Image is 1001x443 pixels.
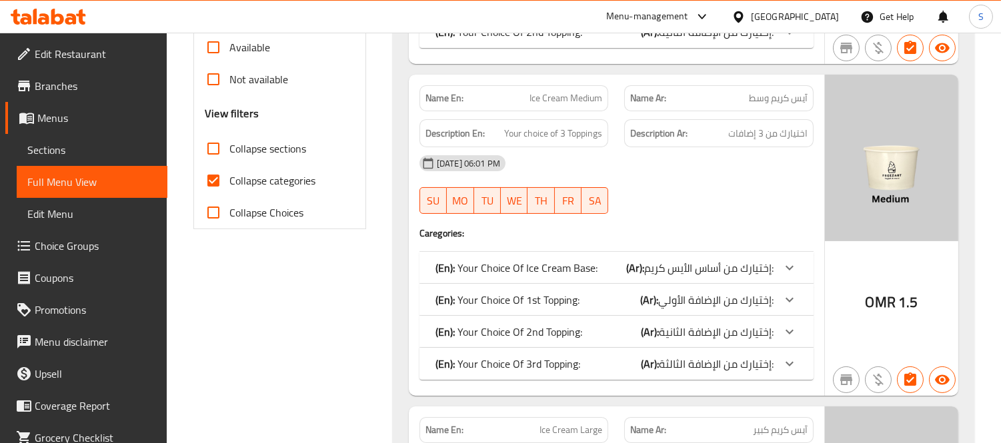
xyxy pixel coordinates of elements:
span: Coverage Report [35,398,157,414]
span: آيس كريم كبير [753,423,808,437]
span: Ice Cream Medium [530,91,602,105]
button: WE [501,187,528,214]
h3: View filters [205,106,259,121]
span: SU [425,191,441,211]
strong: Description En: [425,125,485,142]
button: Not branch specific item [833,366,860,393]
button: SU [419,187,447,214]
p: Your Choice Of 2nd Topping: [435,24,582,40]
a: Promotions [5,294,167,326]
div: (En): Your Choice Of 2nd Topping:(Ar):إختيارك من الإضافة الثانية: [419,316,814,348]
b: (Ar): [626,258,644,278]
span: Menus [37,110,157,126]
b: (En): [435,258,455,278]
p: Your Choice Of 2nd Topping: [435,324,582,340]
button: Available [929,35,956,61]
span: Branches [35,78,157,94]
span: FR [560,191,576,211]
button: Not branch specific item [833,35,860,61]
b: (Ar): [641,322,659,342]
strong: Name En: [425,91,463,105]
b: (Ar): [641,354,659,374]
button: SA [582,187,608,214]
button: Available [929,366,956,393]
span: إختيارك من الإضافة الأولي: [658,290,774,310]
p: Your Choice Of 3rd Topping: [435,356,580,372]
button: Has choices [897,35,924,61]
span: 1.5 [898,289,918,315]
h4: Caregories: [419,226,814,240]
span: Edit Menu [27,206,157,222]
a: Menus [5,102,167,134]
div: (En): Your Choice Of Ice Cream Base:(Ar):إختيارك من أساس الأيس كريم: [419,252,814,284]
span: Sections [27,142,157,158]
p: Your Choice Of Ice Cream Base: [435,260,598,276]
span: Ice Cream Large [540,423,602,437]
a: Menu disclaimer [5,326,167,358]
img: medium638886962472122386.jpg [825,75,958,241]
button: Purchased item [865,366,892,393]
span: TU [479,191,495,211]
div: [GEOGRAPHIC_DATA] [751,9,839,24]
span: إختيارك من الإضافة الثالثة: [659,354,774,374]
div: Menu-management [606,9,688,25]
span: [DATE] 06:01 PM [431,157,506,170]
a: Branches [5,70,167,102]
a: Choice Groups [5,230,167,262]
a: Upsell [5,358,167,390]
a: Coupons [5,262,167,294]
span: Upsell [35,366,157,382]
a: Coverage Report [5,390,167,422]
span: Promotions [35,302,157,318]
a: Edit Menu [17,198,167,230]
span: إختيارك من الإضافة الثانية: [659,322,774,342]
strong: Description Ar: [630,125,688,142]
div: (En): Your Choice Of 1st Topping:(Ar):إختيارك من الإضافة الأولي: [419,284,814,316]
span: آيس كريم وسط [749,91,808,105]
button: FR [555,187,582,214]
div: (En): Your Choice Of 3rd Topping:(Ar):إختيارك من الإضافة الثالثة: [419,348,814,380]
button: TU [474,187,501,214]
span: Collapse categories [229,173,315,189]
span: Full Menu View [27,174,157,190]
button: TH [528,187,554,214]
button: Purchased item [865,35,892,61]
strong: Name Ar: [630,91,666,105]
span: Your choice of 3 Toppings [504,125,602,142]
strong: Name Ar: [630,423,666,437]
span: Coupons [35,270,157,286]
b: (Ar): [640,290,658,310]
span: Edit Restaurant [35,46,157,62]
span: MO [452,191,468,211]
span: S [978,9,984,24]
p: Your Choice Of 1st Topping: [435,292,580,308]
span: اختيارك من 3 إضافات [728,125,808,142]
b: (En): [435,290,455,310]
button: MO [447,187,473,214]
span: Not available [229,71,288,87]
span: إختيارك من أساس الأيس كريم: [644,258,774,278]
button: Has choices [897,366,924,393]
span: WE [506,191,522,211]
a: Edit Restaurant [5,38,167,70]
span: Choice Groups [35,238,157,254]
a: Sections [17,134,167,166]
span: Menu disclaimer [35,334,157,350]
span: Collapse Choices [229,205,303,221]
span: SA [587,191,603,211]
span: Collapse sections [229,141,306,157]
a: Full Menu View [17,166,167,198]
span: OMR [866,289,896,315]
span: TH [533,191,549,211]
span: Available [229,39,270,55]
b: (En): [435,322,455,342]
b: (En): [435,354,455,374]
strong: Name En: [425,423,463,437]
